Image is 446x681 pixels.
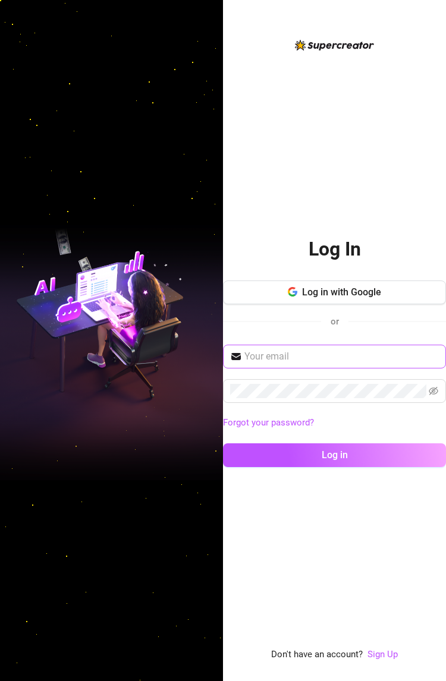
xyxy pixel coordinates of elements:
[223,417,314,428] a: Forgot your password?
[223,280,446,304] button: Log in with Google
[368,648,398,662] a: Sign Up
[331,316,339,327] span: or
[309,237,361,261] h2: Log In
[302,286,381,298] span: Log in with Google
[223,443,446,467] button: Log in
[271,648,363,662] span: Don't have an account?
[322,449,348,461] span: Log in
[244,349,439,364] input: Your email
[429,386,438,396] span: eye-invisible
[368,649,398,660] a: Sign Up
[223,416,446,430] a: Forgot your password?
[295,40,374,51] img: logo-BBDzfeDw.svg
